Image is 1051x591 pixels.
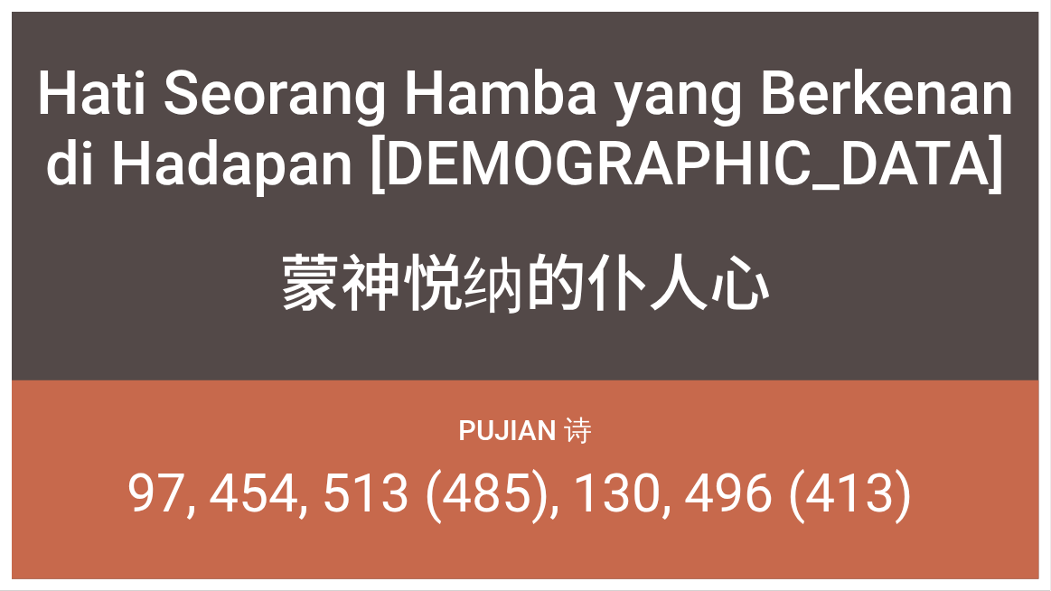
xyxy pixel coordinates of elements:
p: Pujian 诗 [459,412,593,450]
li: 513 (485) [321,462,560,524]
div: 蒙神悦纳的仆人心 [280,234,772,326]
li: 496 (413) [684,462,913,524]
div: Hati Seorang Hamba yang Berkenan di Hadapan [DEMOGRAPHIC_DATA] [23,58,1028,199]
li: 454 [209,462,309,524]
li: 130 [572,462,672,524]
li: 97 [127,462,197,524]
